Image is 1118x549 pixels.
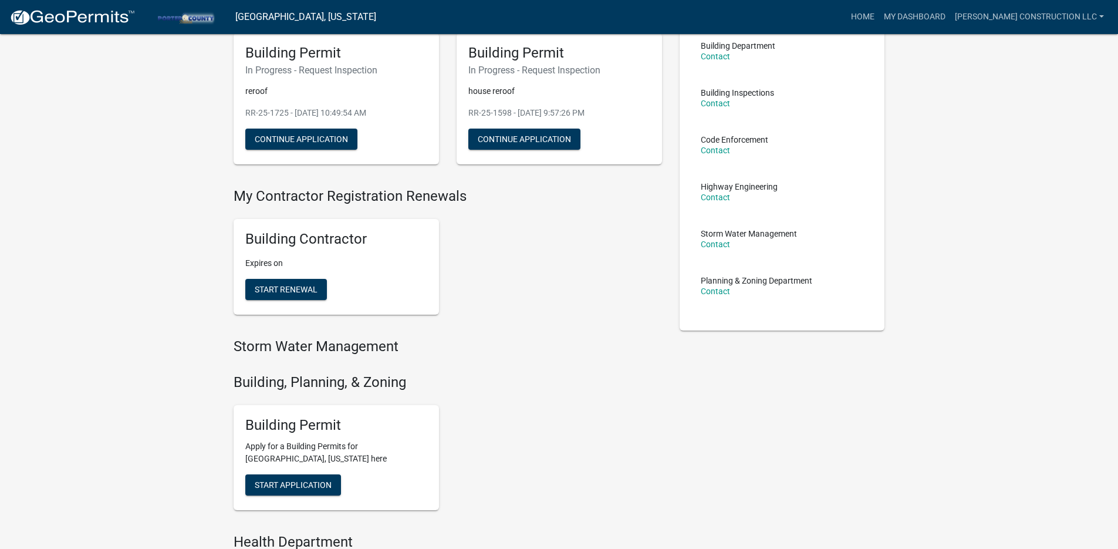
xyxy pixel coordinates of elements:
[468,45,650,62] h5: Building Permit
[468,85,650,97] p: house reroof
[234,188,662,205] h4: My Contractor Registration Renewals
[234,338,662,355] h4: Storm Water Management
[245,279,327,300] button: Start Renewal
[701,287,730,296] a: Contact
[255,285,318,294] span: Start Renewal
[245,129,357,150] button: Continue Application
[701,277,812,285] p: Planning & Zoning Department
[255,480,332,490] span: Start Application
[846,6,879,28] a: Home
[468,65,650,76] h6: In Progress - Request Inspection
[245,417,427,434] h5: Building Permit
[468,129,580,150] button: Continue Application
[701,99,730,108] a: Contact
[245,440,427,465] p: Apply for a Building Permits for [GEOGRAPHIC_DATA], [US_STATE] here
[701,240,730,249] a: Contact
[701,89,774,97] p: Building Inspections
[245,85,427,97] p: reroof
[245,231,427,248] h5: Building Contractor
[468,107,650,119] p: RR-25-1598 - [DATE] 9:57:26 PM
[245,65,427,76] h6: In Progress - Request Inspection
[701,52,730,61] a: Contact
[701,42,775,50] p: Building Department
[234,374,662,391] h4: Building, Planning, & Zoning
[245,257,427,270] p: Expires on
[701,146,730,155] a: Contact
[701,230,797,238] p: Storm Water Management
[235,7,376,27] a: [GEOGRAPHIC_DATA], [US_STATE]
[245,45,427,62] h5: Building Permit
[701,183,778,191] p: Highway Engineering
[245,474,341,496] button: Start Application
[234,188,662,324] wm-registration-list-section: My Contractor Registration Renewals
[701,136,768,144] p: Code Enforcement
[950,6,1109,28] a: [PERSON_NAME] Construction LLC
[245,107,427,119] p: RR-25-1725 - [DATE] 10:49:54 AM
[879,6,950,28] a: My Dashboard
[701,193,730,202] a: Contact
[144,9,226,25] img: Porter County, Indiana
